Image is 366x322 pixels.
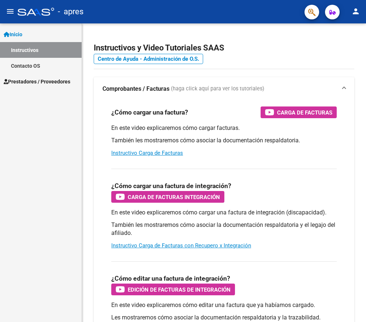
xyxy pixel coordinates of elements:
[111,209,337,217] p: En este video explicaremos cómo cargar una factura de integración (discapacidad).
[341,297,359,315] iframe: Intercom live chat
[111,273,230,284] h3: ¿Cómo editar una factura de integración?
[58,4,83,20] span: - apres
[111,150,183,156] a: Instructivo Carga de Facturas
[111,301,337,309] p: En este video explicaremos cómo editar una factura que ya habíamos cargado.
[94,77,354,101] mat-expansion-panel-header: Comprobantes / Facturas (haga click aquí para ver los tutoriales)
[102,85,169,93] strong: Comprobantes / Facturas
[111,191,224,203] button: Carga de Facturas Integración
[111,242,251,249] a: Instructivo Carga de Facturas con Recupero x Integración
[128,192,220,202] span: Carga de Facturas Integración
[277,108,332,117] span: Carga de Facturas
[94,41,354,55] h2: Instructivos y Video Tutoriales SAAS
[261,106,337,118] button: Carga de Facturas
[4,78,70,86] span: Prestadores / Proveedores
[111,107,188,117] h3: ¿Cómo cargar una factura?
[111,124,337,132] p: En este video explicaremos cómo cargar facturas.
[128,285,231,294] span: Edición de Facturas de integración
[111,136,337,145] p: También les mostraremos cómo asociar la documentación respaldatoria.
[111,284,235,295] button: Edición de Facturas de integración
[111,314,337,322] p: Les mostraremos cómo asociar la documentación respaldatoria y la trazabilidad.
[6,7,15,16] mat-icon: menu
[4,30,22,38] span: Inicio
[94,54,203,64] a: Centro de Ayuda - Administración de O.S.
[111,181,231,191] h3: ¿Cómo cargar una factura de integración?
[351,7,360,16] mat-icon: person
[111,221,337,237] p: También les mostraremos cómo asociar la documentación respaldatoria y el legajo del afiliado.
[171,85,264,93] span: (haga click aquí para ver los tutoriales)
